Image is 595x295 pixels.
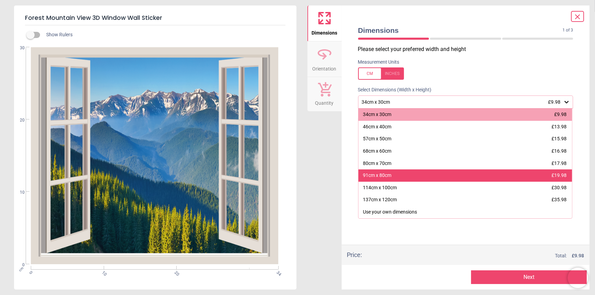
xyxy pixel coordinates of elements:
div: 91cm x 80cm [363,172,392,179]
span: 0 [28,270,32,274]
span: £19.98 [552,172,567,178]
label: Measurement Units [358,59,400,66]
span: cm [18,266,24,272]
button: Quantity [307,77,342,111]
span: 0 [12,262,25,268]
span: £35.98 [552,197,567,202]
iframe: Brevo live chat [568,268,588,288]
p: Please select your preferred width and height [358,46,579,53]
span: 9.98 [574,253,584,258]
span: £ [572,253,584,259]
div: 80cm x 70cm [363,160,392,167]
label: Select Dimensions (Width x Height) [353,87,432,93]
span: £16.98 [552,148,567,154]
div: Total: [372,253,584,259]
div: 68cm x 60cm [363,148,392,155]
span: Dimensions [312,26,337,37]
button: Next [471,270,587,284]
span: 34 [275,270,280,274]
div: Show Rulers [30,31,296,39]
span: Orientation [313,62,337,73]
span: 10 [101,270,105,274]
span: Quantity [315,97,334,107]
span: £30.98 [552,185,567,190]
span: £15.98 [552,136,567,141]
div: 46cm x 40cm [363,124,392,130]
div: Use your own dimensions [363,209,417,216]
span: £17.98 [552,161,567,166]
span: 30 [12,45,25,51]
span: 1 of 3 [562,27,573,33]
button: Dimensions [307,5,342,41]
div: Price : [347,251,362,259]
span: 10 [12,190,25,195]
span: 20 [12,117,25,123]
h5: Forest Mountain View 3D Window Wall Sticker [25,11,286,25]
span: £9.98 [554,112,567,117]
div: 34cm x 30cm [363,111,392,118]
div: 34cm x 30cm [361,99,564,105]
span: Dimensions [358,25,563,35]
span: £9.98 [548,99,560,105]
span: £13.98 [552,124,567,129]
div: 57cm x 50cm [363,136,392,142]
span: 20 [173,270,178,274]
div: 137cm x 120cm [363,196,397,203]
div: 114cm x 100cm [363,184,397,191]
button: Orientation [307,41,342,77]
